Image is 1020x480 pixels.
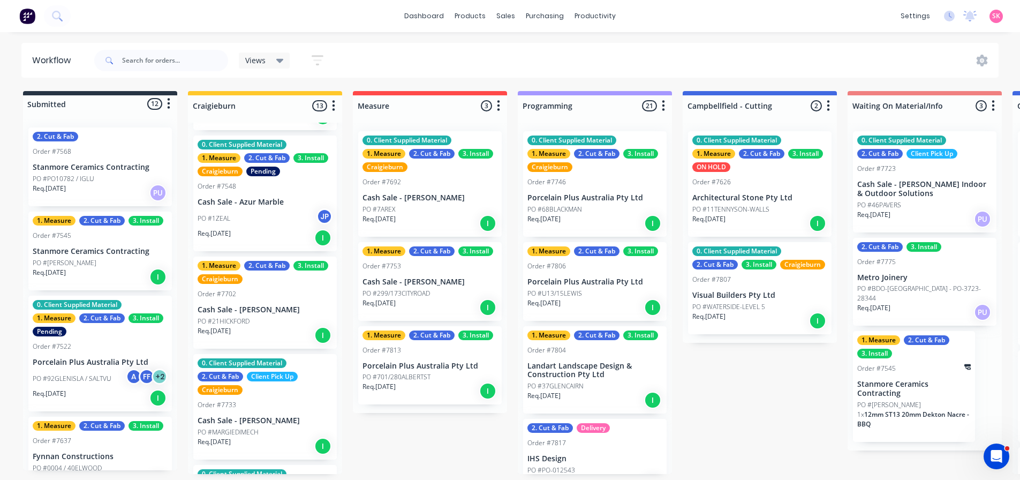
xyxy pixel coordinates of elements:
p: Req. [DATE] [198,326,231,336]
p: Porcelain Plus Australia Pty Ltd [527,193,662,202]
div: I [149,389,167,407]
div: Order #7548 [198,182,236,191]
div: 0. Client Supplied Material1. Measure2. Cut & Fab3. InstallCraigieburnOrder #7692Cash Sale - [PER... [358,131,502,237]
div: I [479,382,496,400]
p: PO #WATERSIDE-LEVEL 5 [692,302,765,312]
div: 0. Client Supplied Material2. Cut & FabClient Pick UpCraigieburnOrder #7733Cash Sale - [PERSON_NA... [193,354,337,460]
iframe: Intercom live chat [984,444,1009,469]
div: 0. Client Supplied Material2. Cut & FabClient Pick UpOrder #7723Cash Sale - [PERSON_NAME] Indoor ... [853,131,996,232]
div: products [449,8,491,24]
div: 0. Client Supplied Material [198,358,286,368]
div: 3. Install [906,242,941,252]
p: Architectural Stone Pty Ltd [692,193,827,202]
div: Order #7568 [33,147,71,156]
p: Req. [DATE] [362,382,396,392]
div: 2. Cut & Fab [409,149,455,159]
div: I [809,215,826,232]
span: 12mm ST13 20mm Dekton Nacre - BBQ [857,410,969,429]
div: 3. Install [458,246,493,256]
div: 0. Client Supplied Material [198,469,286,479]
div: 2. Cut & Fab [409,246,455,256]
div: 2. Cut & Fab [857,149,903,159]
p: PO #37GLENCAIRN [527,381,584,391]
p: Cash Sale - [PERSON_NAME] [198,416,333,425]
p: PO #PO10782 / IGLU [33,174,94,184]
div: I [314,327,331,344]
div: 3. Install [458,149,493,159]
div: 3. Install [623,149,658,159]
div: Order #7702 [198,289,236,299]
div: ON HOLD [692,162,730,172]
img: Factory [19,8,35,24]
div: 2. Cut & Fab [409,331,455,340]
div: 1. Measure [33,313,75,323]
div: Order #7733 [198,400,236,410]
p: Req. [DATE] [857,303,890,313]
p: Req. [DATE] [362,298,396,308]
span: Views [245,55,266,66]
div: 1. Measure [692,149,735,159]
div: 1. Measure [198,261,240,271]
div: Order #7637 [33,436,71,446]
div: Order #7545 [857,364,896,373]
p: Req. [DATE] [857,210,890,220]
div: I [479,215,496,232]
div: FF [139,369,155,385]
p: Stanmore Ceramics Contracting [857,380,971,398]
div: I [809,312,826,329]
p: Landart Landscape Design & Construction Pty Ltd [527,362,662,380]
div: 3. Install [623,331,658,340]
div: 0. Client Supplied Material [692,136,781,145]
div: purchasing [520,8,569,24]
p: Req. [DATE] [33,268,66,277]
p: Cash Sale - [PERSON_NAME] [198,305,333,314]
div: 1. Measure [527,246,570,256]
div: Craigieburn [527,162,572,172]
p: Req. [DATE] [362,214,396,224]
div: settings [895,8,935,24]
div: Craigieburn [198,385,243,395]
div: Craigieburn [780,260,825,269]
p: Req. [DATE] [692,214,726,224]
p: Req. [DATE] [33,389,66,399]
p: Cash Sale - [PERSON_NAME] Indoor & Outdoor Solutions [857,180,992,198]
div: 1. Measure [33,421,75,431]
div: Pending [33,327,66,336]
div: Order #7692 [362,177,401,187]
div: 1. Measure [527,149,570,159]
p: Req. [DATE] [527,391,561,401]
div: 2. Cut & Fab [574,246,619,256]
div: 1. Measure2. Cut & Fab3. InstallOrder #7813Porcelain Plus Australia Pty LtdPO #701/280ALBERTSTReq... [358,326,502,405]
div: Order #7807 [692,275,731,284]
div: 0. Client Supplied Material1. Measure2. Cut & Fab3. InstallCraigieburnOrder #7746Porcelain Plus A... [523,131,667,237]
p: PO #MARGIEDIMECH [198,427,259,437]
div: Order #7817 [527,438,566,448]
div: Order #7806 [527,261,566,271]
div: Order #7522 [33,342,71,351]
div: 2. Cut & FabOrder #7568Stanmore Ceramics ContractingPO #PO10782 / IGLUReq.[DATE]PU [28,127,172,206]
div: Order #7804 [527,346,566,355]
div: 0. Client Supplied Material1. Measure2. Cut & Fab3. InstallCraigieburnPendingOrder #7548Cash Sale... [193,136,337,252]
p: Req. [DATE] [198,229,231,238]
p: PO #299/173CITYROAD [362,289,430,298]
div: I [644,215,661,232]
div: 3. Install [293,261,328,271]
div: 1. Measure2. Cut & Fab3. InstallCraigieburnOrder #7702Cash Sale - [PERSON_NAME]PO #21HICKFORDReq.... [193,257,337,349]
p: Stanmore Ceramics Contracting [33,247,168,256]
div: 3. Install [129,216,163,226]
div: 2. Cut & Fab [198,372,243,381]
p: Porcelain Plus Australia Pty Ltd [33,358,168,367]
div: I [644,299,661,316]
div: Order #7723 [857,164,896,174]
div: 1. Measure [33,216,75,226]
p: Req. [DATE] [33,184,66,193]
p: Visual Builders Pty Ltd [692,291,827,300]
p: PO #11TENNYSON-WALLS [692,205,769,214]
div: 1. Measure [198,153,240,163]
div: Order #7746 [527,177,566,187]
a: dashboard [399,8,449,24]
div: 1. Measure2. Cut & Fab3. InstallOrder #7753Cash Sale - [PERSON_NAME]PO #299/173CITYROADReq.[DATE]I [358,242,502,321]
div: PU [149,184,167,201]
div: 2. Cut & Fab [244,261,290,271]
div: 2. Cut & Fab [692,260,738,269]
